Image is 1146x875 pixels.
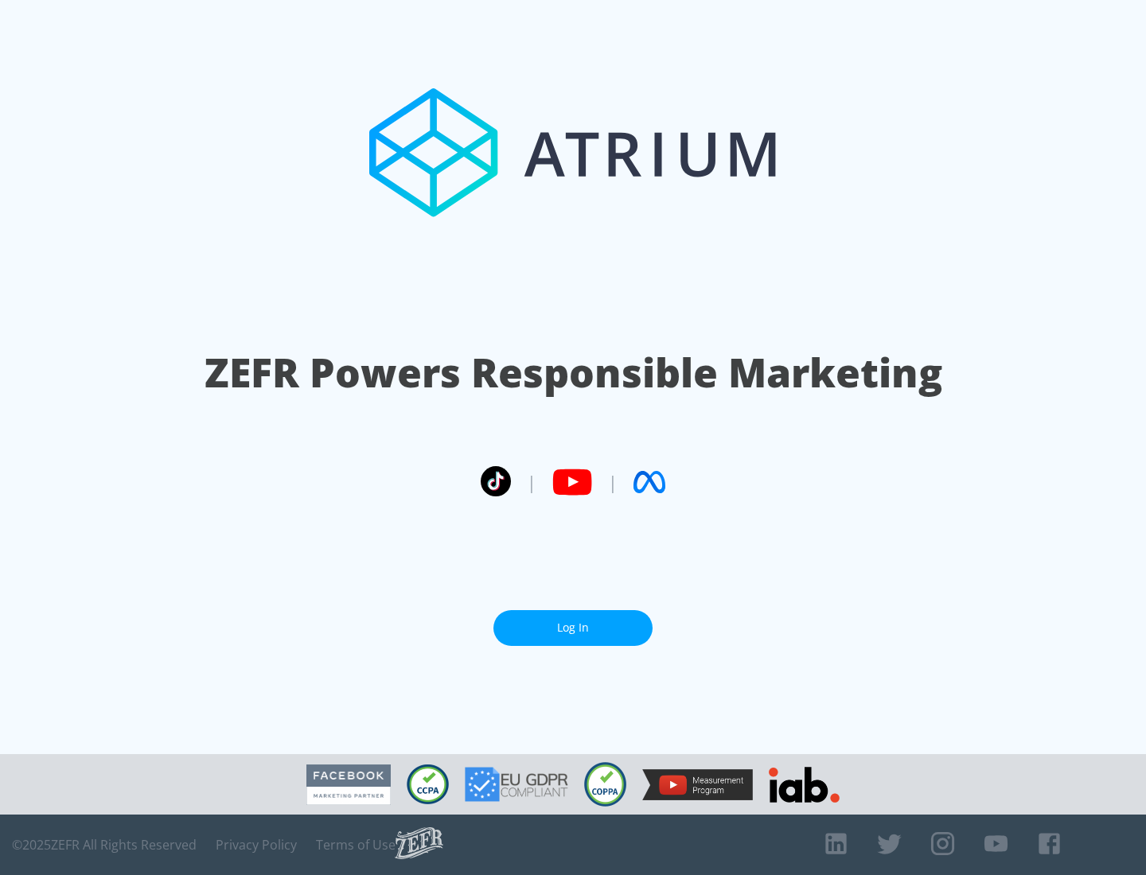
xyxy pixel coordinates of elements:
h1: ZEFR Powers Responsible Marketing [205,345,942,400]
img: Facebook Marketing Partner [306,764,391,805]
a: Terms of Use [316,837,396,853]
span: | [527,470,536,494]
img: COPPA Compliant [584,762,626,807]
img: YouTube Measurement Program [642,769,753,800]
img: IAB [769,767,840,803]
a: Log In [493,610,653,646]
span: © 2025 ZEFR All Rights Reserved [12,837,197,853]
a: Privacy Policy [216,837,297,853]
span: | [608,470,618,494]
img: GDPR Compliant [465,767,568,802]
img: CCPA Compliant [407,764,449,804]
